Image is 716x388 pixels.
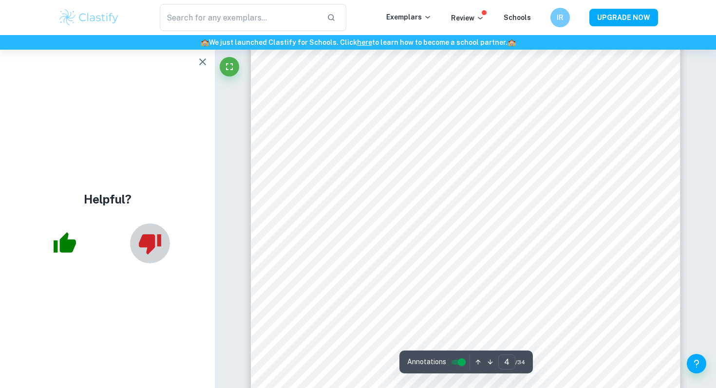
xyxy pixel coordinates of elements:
img: Clastify logo [58,8,120,27]
button: IR [550,8,570,27]
span: / 34 [515,358,525,367]
a: here [357,38,372,46]
button: Help and Feedback [687,354,706,373]
span: 🏫 [508,38,516,46]
button: UPGRADE NOW [589,9,658,26]
a: Schools [504,14,531,21]
p: Exemplars [386,12,432,22]
h4: Helpful? [84,190,132,208]
h6: IR [555,12,566,23]
input: Search for any exemplars... [160,4,319,31]
span: Annotations [407,357,446,367]
button: Fullscreen [220,57,239,76]
h6: We just launched Clastify for Schools. Click to learn how to become a school partner. [2,37,714,48]
span: 🏫 [201,38,209,46]
p: Review [451,13,484,23]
